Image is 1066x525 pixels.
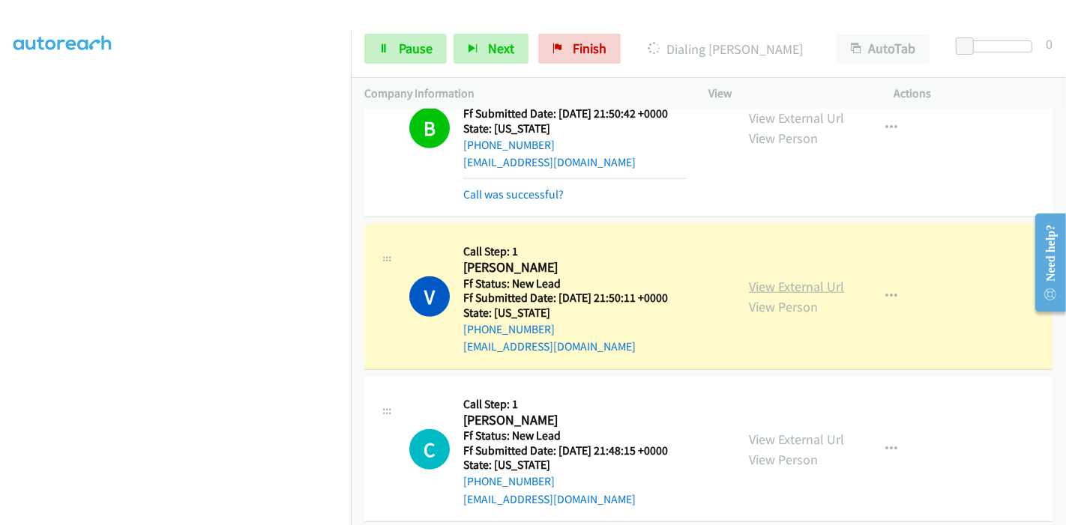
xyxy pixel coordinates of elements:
a: View External Url [749,278,844,295]
button: Next [454,34,529,64]
p: Dialing [PERSON_NAME] [641,39,810,59]
h5: Call Step: 1 [463,397,687,412]
a: View Person [749,298,818,315]
a: [EMAIL_ADDRESS][DOMAIN_NAME] [463,492,636,506]
a: Finish [538,34,621,64]
h5: Ff Status: New Lead [463,276,687,291]
p: Actions [894,85,1053,103]
h5: Ff Submitted Date: [DATE] 21:48:15 +0000 [463,443,687,458]
a: [PHONE_NUMBER] [463,138,555,152]
span: Next [488,40,514,57]
div: The call is yet to be attempted [409,429,450,470]
h5: Ff Submitted Date: [DATE] 21:50:42 +0000 [463,106,687,121]
h2: [PERSON_NAME] [463,259,687,276]
h5: Call Step: 1 [463,244,687,259]
a: View External Url [749,109,844,127]
a: [EMAIL_ADDRESS][DOMAIN_NAME] [463,339,636,353]
span: Finish [573,40,606,57]
a: Pause [364,34,447,64]
h1: B [409,108,450,148]
h1: C [409,429,450,470]
a: [PHONE_NUMBER] [463,322,555,336]
a: Call was successful? [463,187,564,201]
a: View External Url [749,431,844,448]
h5: State: [US_STATE] [463,121,687,136]
h2: [PERSON_NAME] [463,412,687,429]
a: [EMAIL_ADDRESS][DOMAIN_NAME] [463,155,636,169]
h5: Ff Submitted Date: [DATE] 21:50:11 +0000 [463,291,687,306]
h5: State: [US_STATE] [463,458,687,473]
a: View Person [749,451,818,468]
h5: State: [US_STATE] [463,306,687,321]
h5: Ff Status: New Lead [463,428,687,443]
a: [PHONE_NUMBER] [463,474,555,488]
h1: V [409,276,450,317]
button: AutoTab [837,34,930,64]
a: View Person [749,130,818,147]
iframe: Resource Center [1023,203,1066,322]
p: Company Information [364,85,681,103]
span: Pause [399,40,433,57]
div: 0 [1046,34,1053,54]
p: View [708,85,867,103]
